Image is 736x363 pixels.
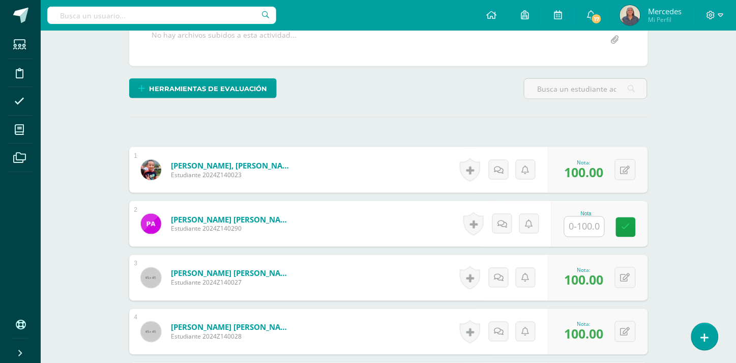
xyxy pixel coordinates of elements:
[620,5,640,25] img: 349f28f2f3b696b4e6c9a4fec5dddc87.png
[171,322,293,332] a: [PERSON_NAME] [PERSON_NAME]
[129,78,277,98] a: Herramientas de evaluación
[171,225,293,233] span: Estudiante 2024Z140290
[141,214,161,234] img: 4a6f2a2a67bbbb7a0c3c1fa5ffa08786.png
[564,211,609,216] div: Nota
[648,6,682,16] span: Mercedes
[141,160,161,180] img: 3e006ecc6661ac28437bf49753170d16.png
[648,15,682,24] span: Mi Perfil
[565,321,604,328] div: Nota:
[141,322,161,342] img: 45x45
[565,163,604,181] span: 100.00
[565,271,604,289] span: 100.00
[171,160,293,171] a: [PERSON_NAME], [PERSON_NAME]
[171,214,293,225] a: [PERSON_NAME] [PERSON_NAME]
[524,79,647,99] input: Busca un estudiante aquí...
[565,217,604,237] input: 0-100.0
[149,79,267,98] span: Herramientas de evaluación
[565,159,604,166] div: Nota:
[47,7,276,24] input: Busca un usuario...
[171,268,293,278] a: [PERSON_NAME] [PERSON_NAME]
[171,332,293,341] span: Estudiante 2024Z140028
[591,13,602,24] span: 17
[152,30,297,50] div: No hay archivos subidos a esta actividad...
[565,325,604,343] span: 100.00
[565,267,604,274] div: Nota:
[171,278,293,287] span: Estudiante 2024Z140027
[141,268,161,288] img: 45x45
[171,171,293,179] span: Estudiante 2024Z140023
